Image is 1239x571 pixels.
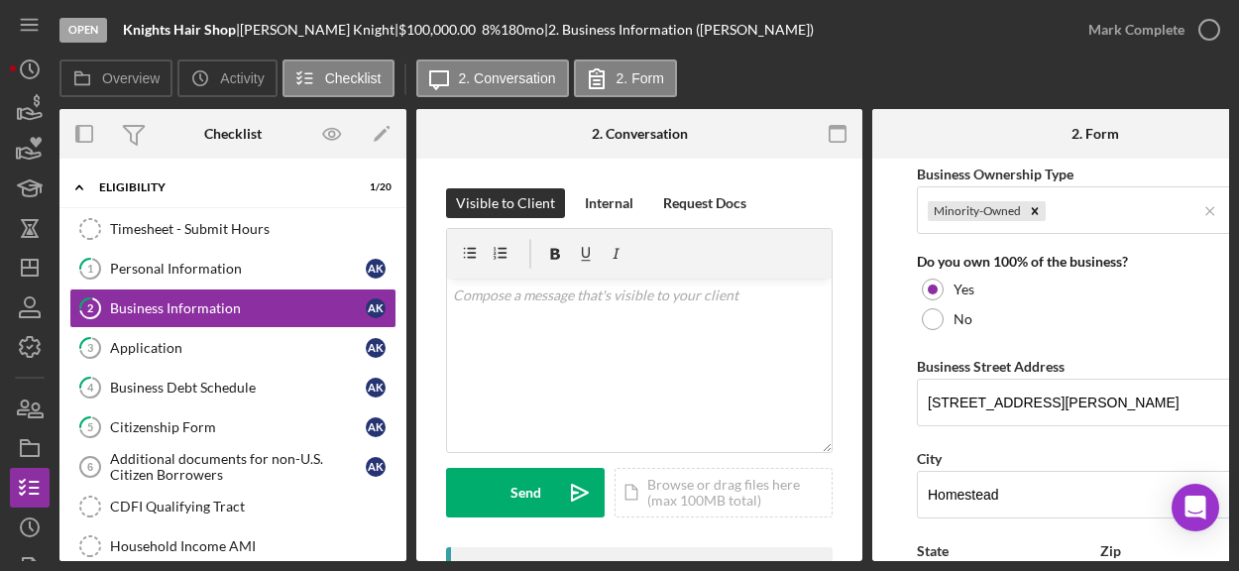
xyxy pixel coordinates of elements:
label: 2. Form [617,70,664,86]
div: Send [510,468,541,517]
button: Internal [575,188,643,218]
button: Visible to Client [446,188,565,218]
label: Business Street Address [917,358,1065,375]
div: [PERSON_NAME] Knight | [240,22,398,38]
div: Visible to Client [456,188,555,218]
div: 8 % [482,22,501,38]
div: | [123,22,240,38]
div: Open Intercom Messenger [1172,484,1219,531]
label: Zip [1100,542,1121,559]
div: Mark Complete [1088,10,1184,50]
div: Household Income AMI [110,538,395,554]
div: Personal Information [110,261,366,277]
div: Minority-Owned [928,201,1024,221]
button: Activity [177,59,277,97]
div: Business Information [110,300,366,316]
div: Citizenship Form [110,419,366,435]
a: Household Income AMI [69,526,396,566]
button: Send [446,468,605,517]
div: A K [366,338,386,358]
button: Checklist [282,59,394,97]
div: A K [366,457,386,477]
div: A K [366,298,386,318]
tspan: 5 [87,420,93,433]
label: City [917,450,942,467]
div: Request Docs [663,188,746,218]
button: 2. Conversation [416,59,569,97]
a: 6Additional documents for non-U.S. Citizen BorrowersAK [69,447,396,487]
div: CDFI Qualifying Tract [110,499,395,514]
div: A K [366,417,386,437]
label: 2. Conversation [459,70,556,86]
div: A K [366,259,386,279]
a: 5Citizenship FormAK [69,407,396,447]
tspan: 4 [87,381,94,394]
a: 2Business InformationAK [69,288,396,328]
button: Request Docs [653,188,756,218]
div: Open [59,18,107,43]
label: No [954,311,972,327]
label: Activity [220,70,264,86]
tspan: 2 [87,301,93,314]
a: 3ApplicationAK [69,328,396,368]
div: Remove Minority-Owned [1024,201,1046,221]
div: Internal [585,188,633,218]
a: 4Business Debt ScheduleAK [69,368,396,407]
a: CDFI Qualifying Tract [69,487,396,526]
div: Application [110,340,366,356]
div: 2. Form [1071,126,1119,142]
div: Timesheet - Submit Hours [110,221,395,237]
div: Checklist [204,126,262,142]
div: 1 / 20 [356,181,392,193]
div: 2. Conversation [592,126,688,142]
div: Additional documents for non-U.S. Citizen Borrowers [110,451,366,483]
div: Eligibility [99,181,342,193]
tspan: 1 [87,262,93,275]
button: Overview [59,59,172,97]
label: Yes [954,282,974,297]
tspan: 3 [87,341,93,354]
a: 1Personal InformationAK [69,249,396,288]
label: Checklist [325,70,382,86]
button: Mark Complete [1069,10,1229,50]
tspan: 6 [87,461,93,473]
div: Business Debt Schedule [110,380,366,396]
b: Knights Hair Shop [123,21,236,38]
div: $100,000.00 [398,22,482,38]
label: Overview [102,70,160,86]
div: 180 mo [501,22,544,38]
a: Timesheet - Submit Hours [69,209,396,249]
div: A K [366,378,386,398]
button: 2. Form [574,59,677,97]
div: | 2. Business Information ([PERSON_NAME]) [544,22,814,38]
